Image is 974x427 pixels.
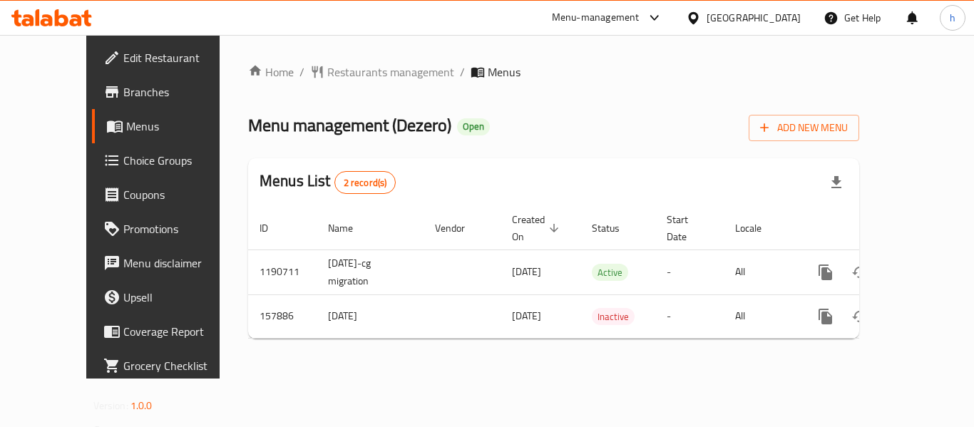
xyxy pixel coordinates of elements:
[123,323,237,340] span: Coverage Report
[735,220,780,237] span: Locale
[126,118,237,135] span: Menus
[92,212,249,246] a: Promotions
[843,299,877,334] button: Change Status
[92,280,249,314] a: Upsell
[488,63,521,81] span: Menus
[92,178,249,212] a: Coupons
[123,186,237,203] span: Coupons
[123,220,237,237] span: Promotions
[248,249,317,294] td: 1190711
[260,170,396,194] h2: Menus List
[460,63,465,81] li: /
[655,249,724,294] td: -
[724,249,797,294] td: All
[92,314,249,349] a: Coverage Report
[248,294,317,338] td: 157886
[93,396,128,415] span: Version:
[797,207,957,250] th: Actions
[130,396,153,415] span: 1.0.0
[334,171,396,194] div: Total records count
[667,211,707,245] span: Start Date
[123,289,237,306] span: Upsell
[317,294,424,338] td: [DATE]
[512,262,541,281] span: [DATE]
[724,294,797,338] td: All
[592,264,628,281] span: Active
[809,255,843,289] button: more
[123,49,237,66] span: Edit Restaurant
[123,357,237,374] span: Grocery Checklist
[248,207,957,339] table: enhanced table
[707,10,801,26] div: [GEOGRAPHIC_DATA]
[92,143,249,178] a: Choice Groups
[809,299,843,334] button: more
[248,63,859,81] nav: breadcrumb
[123,152,237,169] span: Choice Groups
[435,220,483,237] span: Vendor
[843,255,877,289] button: Change Status
[299,63,304,81] li: /
[950,10,955,26] span: h
[248,63,294,81] a: Home
[92,41,249,75] a: Edit Restaurant
[335,176,396,190] span: 2 record(s)
[552,9,640,26] div: Menu-management
[592,309,635,325] span: Inactive
[92,109,249,143] a: Menus
[592,220,638,237] span: Status
[512,307,541,325] span: [DATE]
[123,83,237,101] span: Branches
[92,75,249,109] a: Branches
[123,254,237,272] span: Menu disclaimer
[819,165,853,200] div: Export file
[327,63,454,81] span: Restaurants management
[512,211,563,245] span: Created On
[310,63,454,81] a: Restaurants management
[317,249,424,294] td: [DATE]-cg migration
[92,349,249,383] a: Grocery Checklist
[749,115,859,141] button: Add New Menu
[92,246,249,280] a: Menu disclaimer
[592,264,628,281] div: Active
[457,118,490,135] div: Open
[760,119,848,137] span: Add New Menu
[655,294,724,338] td: -
[260,220,287,237] span: ID
[592,308,635,325] div: Inactive
[457,120,490,133] span: Open
[328,220,371,237] span: Name
[248,109,451,141] span: Menu management ( Dezero )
